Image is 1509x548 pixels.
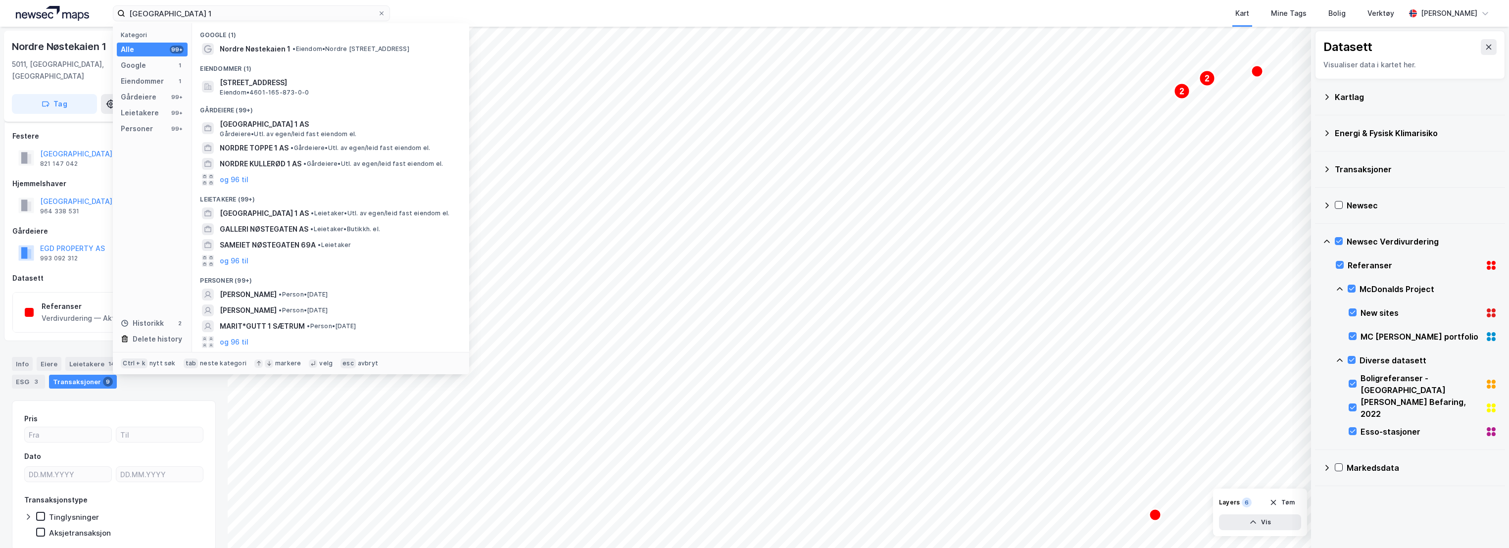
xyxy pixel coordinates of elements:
[192,57,469,75] div: Eiendommer (1)
[279,291,328,299] span: Person • [DATE]
[1219,498,1240,506] div: Layers
[42,312,167,324] div: Verdivurdering — Aktiverte datasett
[1460,500,1509,548] div: Kontrollprogram for chat
[1235,7,1249,19] div: Kart
[1323,59,1497,71] div: Visualiser data i kartet her.
[121,91,156,103] div: Gårdeiere
[1367,7,1394,19] div: Verktøy
[220,255,248,267] button: og 96 til
[103,377,113,387] div: 9
[25,427,111,442] input: Fra
[220,336,248,348] button: og 96 til
[1271,7,1307,19] div: Mine Tags
[220,142,289,154] span: NORDRE TOPPE 1 AS
[1347,236,1497,248] div: Newsec Verdivurdering
[311,209,449,217] span: Leietaker • Utl. av egen/leid fast eiendom el.
[1174,83,1190,99] div: Map marker
[184,358,198,368] div: tab
[1347,462,1497,474] div: Markedsdata
[220,289,277,300] span: [PERSON_NAME]
[192,269,469,287] div: Personer (99+)
[49,528,111,538] div: Aksjetransaksjon
[1219,514,1301,530] button: Vis
[1335,163,1497,175] div: Transaksjoner
[1180,87,1184,96] text: 2
[25,467,111,482] input: DD.MM.YYYY
[170,93,184,101] div: 99+
[121,358,147,368] div: Ctrl + k
[1360,283,1497,295] div: McDonalds Project
[200,359,246,367] div: neste kategori
[12,94,97,114] button: Tag
[12,130,215,142] div: Festere
[192,350,469,368] div: Historikk (2)
[279,306,328,314] span: Person • [DATE]
[116,427,203,442] input: Til
[220,239,316,251] span: SAMEIET NØSTEGATEN 69A
[12,178,215,190] div: Hjemmelshaver
[220,43,291,55] span: Nordre Nøstekaien 1
[31,377,41,387] div: 3
[1328,7,1346,19] div: Bolig
[1251,65,1263,77] div: Map marker
[220,223,308,235] span: GALLERI NØSTEGATEN AS
[37,357,61,371] div: Eiere
[149,359,176,367] div: nytt søk
[292,45,295,52] span: •
[220,207,309,219] span: [GEOGRAPHIC_DATA] 1 AS
[292,45,409,53] span: Eiendom • Nordre [STREET_ADDRESS]
[133,333,182,345] div: Delete history
[121,317,164,329] div: Historikk
[1361,307,1481,319] div: New sites
[1460,500,1509,548] iframe: Chat Widget
[1149,509,1161,521] div: Map marker
[40,254,78,262] div: 993 092 312
[42,300,167,312] div: Referanser
[1263,495,1301,510] button: Tøm
[307,322,310,330] span: •
[192,99,469,116] div: Gårdeiere (99+)
[1361,426,1481,438] div: Esso-stasjoner
[1242,498,1252,507] div: 6
[311,209,314,217] span: •
[65,357,121,371] div: Leietakere
[220,130,356,138] span: Gårdeiere • Utl. av egen/leid fast eiendom el.
[12,357,33,371] div: Info
[176,319,184,327] div: 2
[121,44,134,55] div: Alle
[121,75,164,87] div: Eiendommer
[318,241,351,249] span: Leietaker
[121,107,159,119] div: Leietakere
[310,225,313,233] span: •
[121,59,146,71] div: Google
[1323,39,1372,55] div: Datasett
[319,359,333,367] div: velg
[106,359,117,369] div: 14
[220,118,457,130] span: [GEOGRAPHIC_DATA] 1 AS
[341,358,356,368] div: esc
[12,375,45,389] div: ESG
[358,359,378,367] div: avbryt
[176,77,184,85] div: 1
[16,6,89,21] img: logo.a4113a55bc3d86da70a041830d287a7e.svg
[1361,396,1481,420] div: [PERSON_NAME] Befaring, 2022
[1361,372,1481,396] div: Boligreferanser - [GEOGRAPHIC_DATA]
[40,160,78,168] div: 821 147 042
[176,61,184,69] div: 1
[12,58,136,82] div: 5011, [GEOGRAPHIC_DATA], [GEOGRAPHIC_DATA]
[1335,127,1497,139] div: Energi & Fysisk Klimarisiko
[220,304,277,316] span: [PERSON_NAME]
[279,306,282,314] span: •
[220,89,309,97] span: Eiendom • 4601-165-873-0-0
[192,23,469,41] div: Google (1)
[310,225,380,233] span: Leietaker • Butikkh. el.
[116,467,203,482] input: DD.MM.YYYY
[12,39,108,54] div: Nordre Nøstekaien 1
[1199,70,1215,86] div: Map marker
[1348,259,1481,271] div: Referanser
[1205,74,1210,83] text: 2
[1361,331,1481,343] div: MC [PERSON_NAME] portfolio
[12,272,215,284] div: Datasett
[275,359,301,367] div: markere
[49,375,117,389] div: Transaksjoner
